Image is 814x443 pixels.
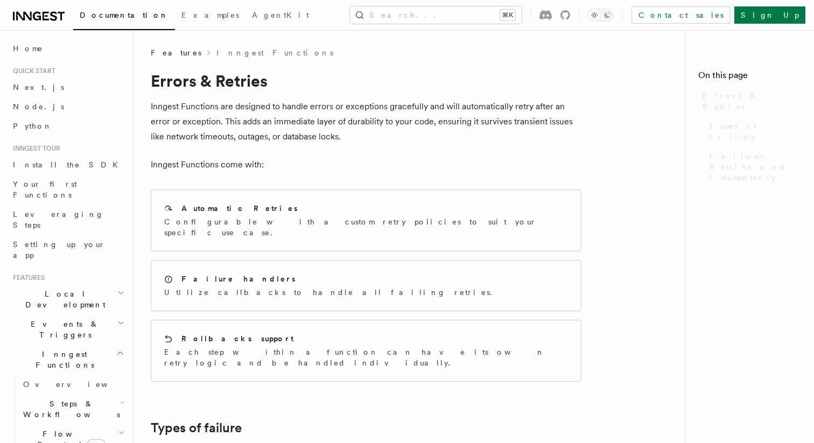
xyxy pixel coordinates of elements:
[13,180,77,199] span: Your first Functions
[175,3,245,29] a: Examples
[151,189,581,251] a: Automatic RetriesConfigurable with a custom retry policies to suit your specific use case.
[9,273,45,282] span: Features
[9,235,127,265] a: Setting up your app
[9,144,60,153] span: Inngest tour
[181,11,239,19] span: Examples
[216,47,333,58] a: Inngest Functions
[164,287,499,298] p: Utilize callbacks to handle all failing retries.
[13,83,64,92] span: Next.js
[164,347,568,368] p: Each step within a function can have its own retry logic and be handled individually.
[252,11,309,19] span: AgentKit
[9,174,127,205] a: Your first Functions
[9,39,127,58] a: Home
[151,260,581,311] a: Failure handlersUtilize callbacks to handle all failing retries.
[705,146,801,187] a: Failures, Retries and Idempotency
[500,10,515,20] kbd: ⌘K
[9,97,127,116] a: Node.js
[13,160,124,169] span: Install the SDK
[151,47,201,58] span: Features
[245,3,315,29] a: AgentKit
[13,240,106,259] span: Setting up your app
[164,216,568,238] p: Configurable with a custom retry policies to suit your specific use case.
[19,398,120,420] span: Steps & Workflows
[631,6,730,24] a: Contact sales
[13,210,104,229] span: Leveraging Steps
[9,349,116,370] span: Inngest Functions
[9,155,127,174] a: Install the SDK
[13,43,43,54] span: Home
[151,320,581,382] a: Rollbacks supportEach step within a function can have its own retry logic and be handled individu...
[9,78,127,97] a: Next.js
[181,203,298,214] h2: Automatic Retries
[9,205,127,235] a: Leveraging Steps
[709,151,801,183] span: Failures, Retries and Idempotency
[709,121,801,142] span: Types of failure
[73,3,175,30] a: Documentation
[151,71,581,90] h1: Errors & Retries
[9,319,117,340] span: Events & Triggers
[13,122,52,130] span: Python
[151,157,581,172] p: Inngest Functions come with:
[698,69,801,86] h4: On this page
[9,314,127,344] button: Events & Triggers
[13,102,64,111] span: Node.js
[19,375,127,394] a: Overview
[9,289,117,310] span: Local Development
[734,6,805,24] a: Sign Up
[9,116,127,136] a: Python
[350,6,522,24] button: Search...⌘K
[9,67,55,75] span: Quick start
[698,86,801,116] a: Errors & Retries
[181,333,293,344] h2: Rollbacks support
[19,394,127,424] button: Steps & Workflows
[181,273,296,284] h2: Failure handlers
[9,344,127,375] button: Inngest Functions
[588,9,614,22] button: Toggle dark mode
[9,284,127,314] button: Local Development
[151,420,242,435] a: Types of failure
[703,90,801,112] span: Errors & Retries
[705,116,801,146] a: Types of failure
[80,11,169,19] span: Documentation
[151,99,581,144] p: Inngest Functions are designed to handle errors or exceptions gracefully and will automatically r...
[23,380,134,389] span: Overview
